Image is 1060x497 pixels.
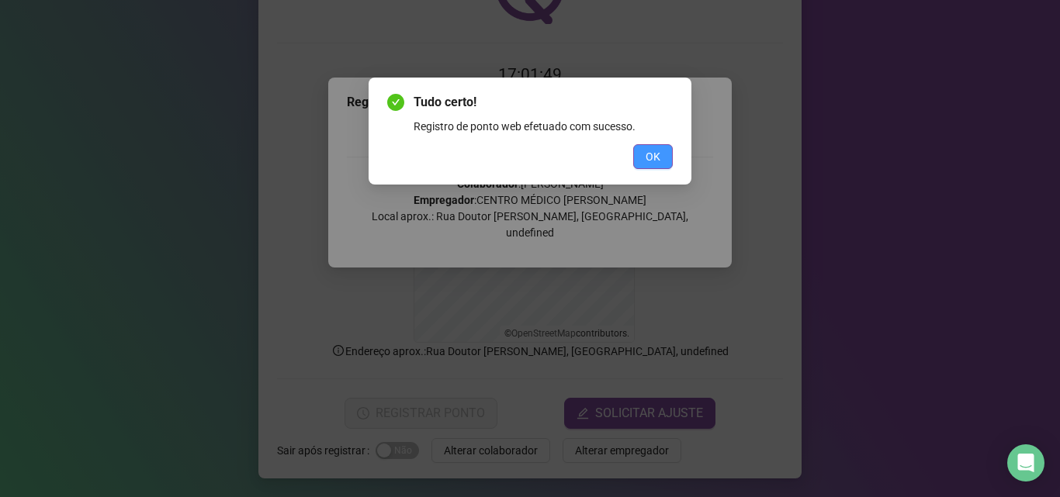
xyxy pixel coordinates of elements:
[633,144,673,169] button: OK
[1007,444,1044,481] div: Open Intercom Messenger
[414,93,673,112] span: Tudo certo!
[414,118,673,135] div: Registro de ponto web efetuado com sucesso.
[646,148,660,165] span: OK
[387,94,404,111] span: check-circle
